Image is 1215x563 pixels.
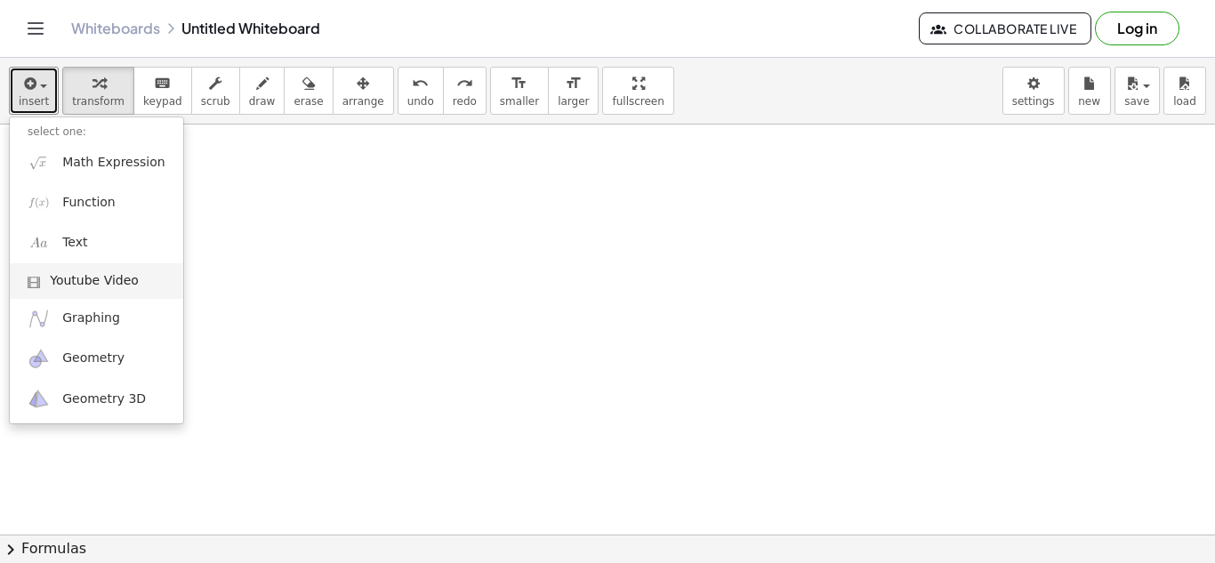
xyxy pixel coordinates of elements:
[490,67,549,115] button: format_sizesmaller
[154,73,171,94] i: keyboard
[10,379,183,419] a: Geometry 3D
[19,95,49,108] span: insert
[28,348,50,370] img: ggb-geometry.svg
[143,95,182,108] span: keypad
[62,350,125,367] span: Geometry
[62,67,134,115] button: transform
[191,67,240,115] button: scrub
[548,67,599,115] button: format_sizelarger
[10,182,183,222] a: Function
[10,339,183,379] a: Geometry
[28,308,50,330] img: ggb-graphing.svg
[122,165,478,432] iframe: Ochaco Just Got Even STRONGER With This NEW BUFF In My Hero Ultra Rumble
[28,151,50,173] img: sqrt_x.png
[10,122,183,142] li: select one:
[511,73,527,94] i: format_size
[398,67,444,115] button: undoundo
[28,232,50,254] img: Aa.png
[10,223,183,263] a: Text
[456,73,473,94] i: redo
[1114,67,1160,115] button: save
[10,299,183,339] a: Graphing
[9,67,59,115] button: insert
[1002,67,1065,115] button: settings
[1012,95,1055,108] span: settings
[28,191,50,213] img: f_x.png
[565,73,582,94] i: format_size
[612,95,664,108] span: fullscreen
[133,67,192,115] button: keyboardkeypad
[412,73,429,94] i: undo
[342,95,384,108] span: arrange
[602,67,673,115] button: fullscreen
[500,95,539,108] span: smaller
[62,234,87,252] span: Text
[1124,95,1149,108] span: save
[284,67,333,115] button: erase
[453,95,477,108] span: redo
[62,154,165,172] span: Math Expression
[72,95,125,108] span: transform
[294,95,323,108] span: erase
[28,388,50,410] img: ggb-3d.svg
[1095,12,1179,45] button: Log in
[10,142,183,182] a: Math Expression
[62,390,146,408] span: Geometry 3D
[407,95,434,108] span: undo
[934,20,1076,36] span: Collaborate Live
[558,95,589,108] span: larger
[1163,67,1206,115] button: load
[50,272,139,290] span: Youtube Video
[443,67,487,115] button: redoredo
[62,310,120,327] span: Graphing
[62,194,116,212] span: Function
[919,12,1091,44] button: Collaborate Live
[71,20,160,37] a: Whiteboards
[10,263,183,299] a: Youtube Video
[1078,95,1100,108] span: new
[21,14,50,43] button: Toggle navigation
[333,67,394,115] button: arrange
[239,67,286,115] button: draw
[1173,95,1196,108] span: load
[201,95,230,108] span: scrub
[1068,67,1111,115] button: new
[249,95,276,108] span: draw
